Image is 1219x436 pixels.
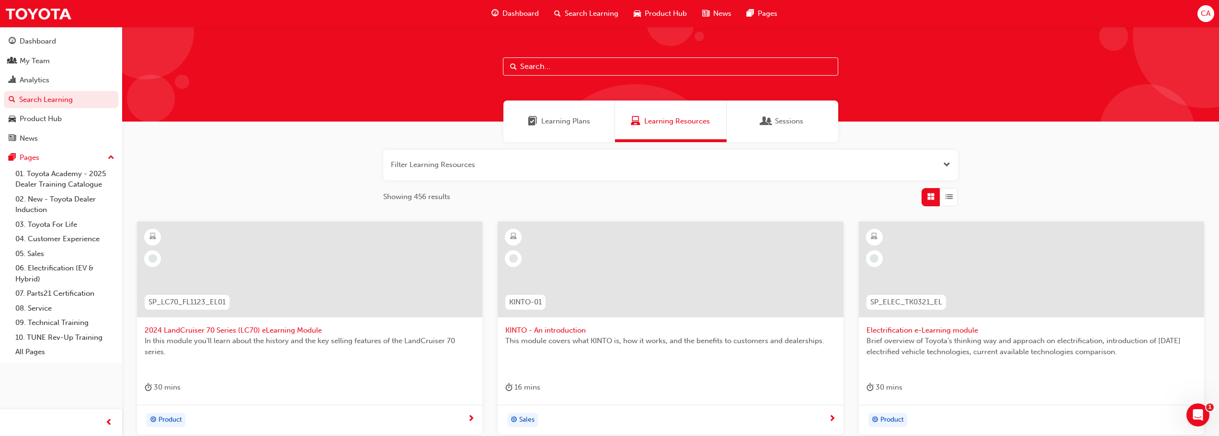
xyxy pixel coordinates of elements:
div: News [20,133,38,144]
span: Learning Plans [541,116,590,127]
button: Pages [4,149,118,167]
span: learningRecordVerb_NONE-icon [870,254,878,263]
span: Pages [758,8,777,19]
span: learningResourceType_ELEARNING-icon [510,231,517,243]
span: duration-icon [145,381,152,393]
span: people-icon [9,57,16,66]
span: In this module you'll learn about the history and the key selling features of the LandCruiser 70 ... [145,335,475,357]
button: DashboardMy TeamAnalyticsSearch LearningProduct HubNews [4,31,118,149]
a: Dashboard [4,33,118,50]
input: Search... [503,57,838,76]
a: guage-iconDashboard [484,4,547,23]
span: news-icon [9,134,16,143]
span: Sessions [762,116,771,127]
span: search-icon [9,96,15,104]
a: 01. Toyota Academy - 2025 Dealer Training Catalogue [11,167,118,192]
div: Pages [20,152,39,163]
div: Product Hub [20,113,62,124]
span: List [946,191,953,202]
span: CA [1201,8,1210,19]
span: guage-icon [9,37,16,46]
span: up-icon [108,152,114,164]
span: KINTO-01 [509,297,542,308]
span: Product Hub [645,8,687,19]
span: Product [159,414,182,425]
a: search-iconSearch Learning [547,4,626,23]
span: Brief overview of Toyota’s thinking way and approach on electrification, introduction of [DATE] e... [866,335,1196,357]
a: SP_ELEC_TK0321_ELElectrification e-Learning moduleBrief overview of Toyota’s thinking way and app... [859,222,1204,435]
span: Showing 456 results [383,191,450,202]
a: pages-iconPages [739,4,785,23]
img: Trak [5,3,72,24]
span: duration-icon [866,381,874,393]
span: This module covers what KINTO is, how it works, and the benefits to customers and dealerships. [505,335,835,347]
a: 05. Sales [11,246,118,261]
span: Sales [519,414,535,425]
div: 16 mins [505,381,540,393]
a: 07. Parts21 Certification [11,286,118,301]
button: Open the filter [943,159,950,170]
span: SP_ELEC_TK0321_EL [870,297,942,308]
span: Learning Resources [644,116,710,127]
span: news-icon [702,8,709,20]
a: Learning ResourcesLearning Resources [615,101,727,142]
div: 30 mins [145,381,181,393]
span: 1 [1206,403,1214,411]
a: 04. Customer Experience [11,232,118,246]
span: chart-icon [9,76,16,85]
a: Product Hub [4,110,118,128]
a: 02. New - Toyota Dealer Induction [11,192,118,217]
a: Analytics [4,71,118,89]
div: Dashboard [20,36,56,47]
span: target-icon [150,414,157,426]
span: target-icon [872,414,878,426]
span: Search [510,61,517,72]
span: learningRecordVerb_NONE-icon [148,254,157,263]
span: KINTO - An introduction [505,325,835,336]
a: SP_LC70_FL1123_EL012024 LandCruiser 70 Series (LC70) eLearning ModuleIn this module you'll learn ... [137,222,482,435]
span: guage-icon [491,8,499,20]
span: learningResourceType_ELEARNING-icon [871,231,877,243]
a: Search Learning [4,91,118,109]
a: 10. TUNE Rev-Up Training [11,330,118,345]
span: Learning Plans [528,116,537,127]
a: All Pages [11,345,118,359]
span: next-icon [467,415,475,424]
div: Analytics [20,75,49,86]
button: CA [1197,5,1214,22]
a: My Team [4,52,118,70]
div: 30 mins [866,381,902,393]
span: pages-icon [747,8,754,20]
span: learningResourceType_ELEARNING-icon [149,231,156,243]
span: Grid [927,191,934,202]
span: prev-icon [105,417,113,429]
a: KINTO-01KINTO - An introductionThis module covers what KINTO is, how it works, and the benefits t... [498,222,843,435]
span: target-icon [511,414,517,426]
a: Learning PlansLearning Plans [503,101,615,142]
span: Dashboard [502,8,539,19]
span: Product [880,414,904,425]
a: News [4,130,118,147]
a: 06. Electrification (EV & Hybrid) [11,261,118,286]
a: 03. Toyota For Life [11,217,118,232]
span: pages-icon [9,154,16,162]
a: SessionsSessions [727,101,838,142]
span: 2024 LandCruiser 70 Series (LC70) eLearning Module [145,325,475,336]
span: car-icon [9,115,16,123]
span: Electrification e-Learning module [866,325,1196,336]
span: Search Learning [565,8,618,19]
a: car-iconProduct Hub [626,4,695,23]
span: Learning Resources [631,116,640,127]
iframe: Intercom live chat [1186,403,1209,426]
span: search-icon [554,8,561,20]
span: SP_LC70_FL1123_EL01 [148,297,226,308]
span: duration-icon [505,381,513,393]
span: learningRecordVerb_NONE-icon [509,254,518,263]
span: Sessions [775,116,803,127]
span: next-icon [829,415,836,424]
div: My Team [20,56,50,67]
a: 08. Service [11,301,118,316]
